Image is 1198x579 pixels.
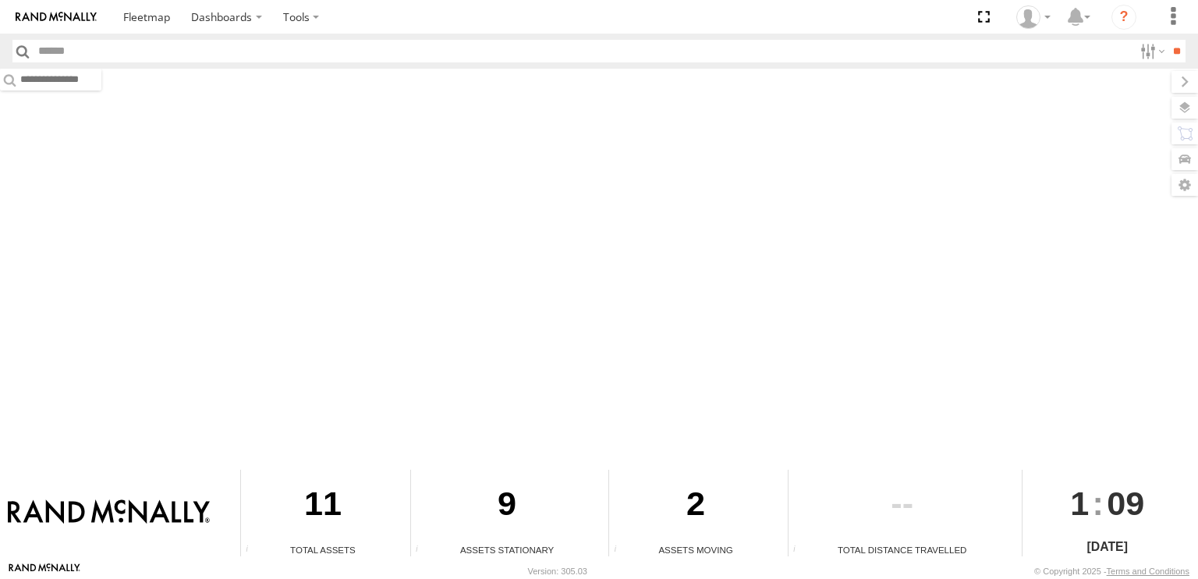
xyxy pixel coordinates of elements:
label: Search Filter Options [1134,40,1168,62]
div: © Copyright 2025 - [1034,567,1189,576]
div: 9 [411,470,603,543]
div: Total Distance Travelled [789,543,1016,556]
div: Assets Stationary [411,543,603,556]
div: Valeo Dash [1011,5,1056,29]
div: Total distance travelled by all assets within specified date range and applied filters [789,545,812,556]
img: Rand McNally [8,499,210,526]
div: Assets Moving [609,543,782,556]
img: rand-logo.svg [16,12,97,23]
span: 09 [1107,470,1144,537]
a: Terms and Conditions [1107,567,1189,576]
div: 2 [609,470,782,543]
div: 11 [241,470,405,543]
div: Version: 305.03 [528,567,587,576]
a: Visit our Website [9,563,80,579]
div: : [1023,470,1193,537]
div: [DATE] [1023,538,1193,556]
label: Map Settings [1171,174,1198,196]
div: Total number of assets current in transit. [609,545,633,556]
div: Total number of Enabled Assets [241,545,264,556]
div: Total Assets [241,543,405,556]
div: Total number of assets current stationary. [411,545,434,556]
span: 1 [1070,470,1089,537]
i: ? [1111,5,1136,30]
